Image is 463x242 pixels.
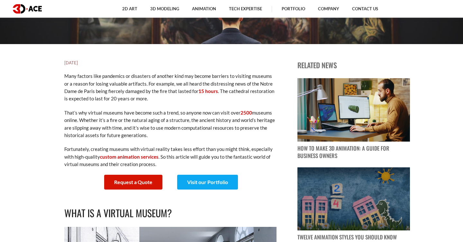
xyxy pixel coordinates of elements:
[297,78,410,142] img: blog post image
[297,145,410,160] p: How to Make 3D Animation: A Guide for Business Owners
[297,167,410,231] img: blog post image
[64,72,277,103] p: Many factors like pandemics or disasters of another kind may become barriers to visiting museums ...
[297,78,410,160] a: blog post image How to Make 3D Animation: A Guide for Business Owners
[64,109,277,139] p: That’s why virtual museums have become such a trend, so anyone now can visit over museums online....
[297,60,410,70] p: Related news
[241,110,252,116] a: 2500
[64,60,277,66] h5: [DATE]
[53,37,83,45] a: Animation
[177,175,238,190] a: Visit our Portfolio
[64,145,277,168] p: Fortunately, creating museums with virtual reality takes less effort than you might think, especi...
[100,154,159,160] a: custom animation services
[64,206,277,221] h2: What is a virtual museum?
[198,88,218,94] a: 15 hours
[104,175,162,190] a: Request a Quote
